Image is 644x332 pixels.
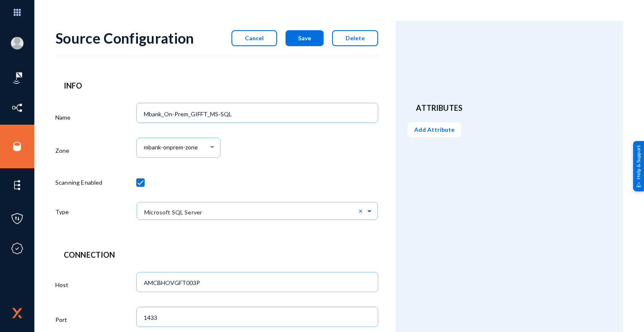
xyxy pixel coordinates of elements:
label: Type [55,207,69,216]
img: icon-compliance.svg [11,242,23,255]
input: 1433 [144,314,374,322]
span: Delete [345,34,365,42]
header: Info [64,80,370,91]
img: help_support.svg [636,182,641,187]
div: Help & Support [633,141,644,191]
img: icon-inventory.svg [11,102,23,114]
img: blank-profile-picture.png [11,37,23,50]
span: Cancel [245,34,264,42]
label: Host [55,280,69,289]
span: Clear all [358,207,366,214]
label: Name [55,113,71,122]
span: mbank-onprem-zone [144,144,198,151]
label: Scanning Enabled [55,178,103,187]
label: Zone [55,146,70,155]
img: app launcher [5,3,30,21]
img: icon-risk-sonar.svg [11,72,23,84]
img: icon-elements.svg [11,179,23,191]
span: Add Attribute [414,126,454,133]
img: icon-sources.svg [11,140,23,153]
span: Save [298,34,311,42]
button: Cancel [231,30,277,46]
img: icon-policies.svg [11,212,23,225]
button: Delete [332,30,378,46]
header: Connection [64,249,370,261]
label: Port [55,315,68,324]
button: Save [286,30,324,46]
header: Attributes [416,102,603,114]
button: Add Attribute [408,122,461,137]
div: Source Configuration [55,29,194,47]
